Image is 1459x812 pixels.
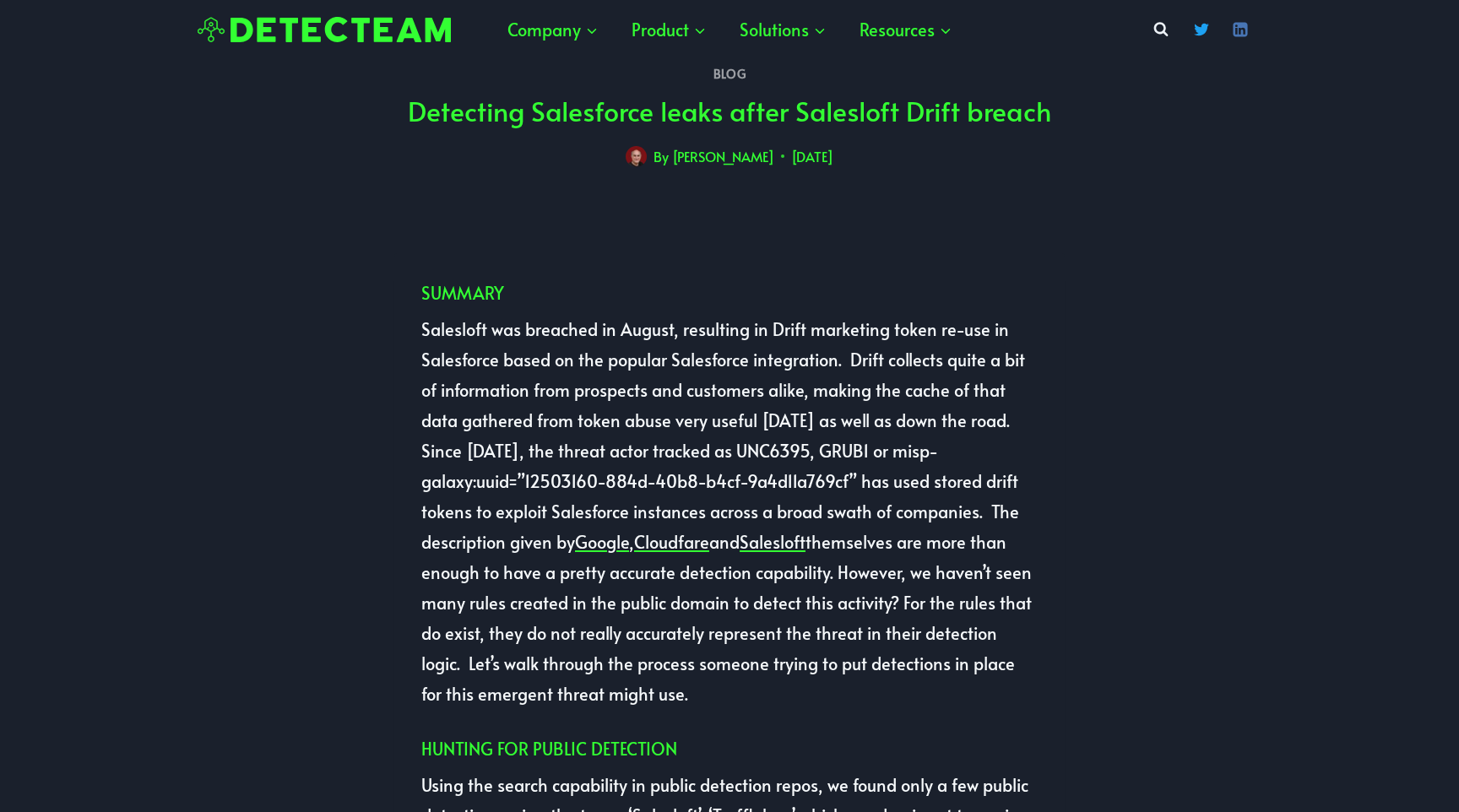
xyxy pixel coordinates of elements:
[1146,14,1176,45] button: View Search Form
[421,280,1038,306] h2: Summary
[491,4,968,55] nav: Primary
[632,14,706,45] span: Product
[1185,13,1218,46] a: Twitter
[654,144,669,169] span: By
[713,66,746,82] a: Blog
[408,90,1051,131] h1: Detecting Salesforce leaks after Salesloft Drift breach
[575,530,629,554] a: Google
[723,4,843,55] a: Solutions
[860,14,952,45] span: Resources
[491,4,615,55] a: Company
[740,14,826,45] span: Solutions
[672,147,774,165] a: [PERSON_NAME]
[634,530,709,554] a: Cloudfare
[626,146,647,167] img: Avatar photo
[421,314,1038,709] p: Salesloft was breached in August, resulting in Drift marketing token re-use in Salesforce based o...
[843,4,968,55] a: Resources
[421,736,1038,761] h2: Hunting for public detection
[615,4,723,55] a: Product
[740,530,805,554] a: Salesloft
[626,146,647,167] a: Author image
[1223,13,1257,46] a: Linkedin
[198,17,451,43] img: Detecteam
[791,144,833,169] time: [DATE]
[507,14,598,45] span: Company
